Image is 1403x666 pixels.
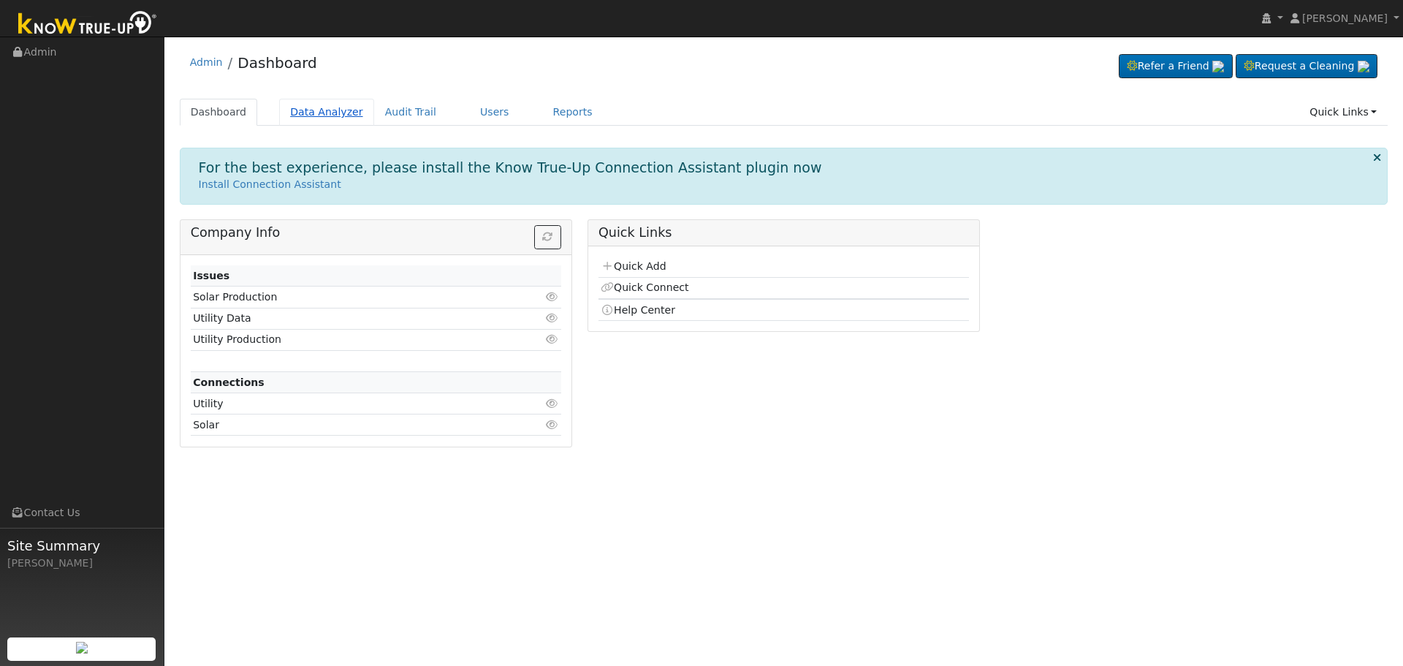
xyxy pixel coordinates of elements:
a: Dashboard [180,99,258,126]
div: [PERSON_NAME] [7,556,156,571]
a: Request a Cleaning [1236,54,1377,79]
strong: Issues [193,270,229,281]
a: Quick Links [1299,99,1388,126]
td: Utility Production [191,329,501,350]
a: Help Center [601,304,675,316]
a: Reports [542,99,604,126]
span: Site Summary [7,536,156,556]
a: Audit Trail [374,99,447,126]
img: retrieve [1358,61,1369,72]
h5: Company Info [191,225,561,241]
h1: For the best experience, please install the Know True-Up Connection Assistant plugin now [199,159,822,176]
td: Utility [191,393,501,415]
td: Solar Production [191,287,501,308]
a: Data Analyzer [279,99,374,126]
span: [PERSON_NAME] [1302,12,1388,24]
img: retrieve [76,642,88,654]
a: Refer a Friend [1119,54,1233,79]
a: Admin [190,56,223,68]
strong: Connections [193,376,265,388]
i: Click to view [546,292,559,302]
i: Click to view [546,420,559,430]
i: Click to view [546,398,559,409]
td: Solar [191,415,501,436]
i: Click to view [546,334,559,344]
h5: Quick Links [598,225,969,241]
td: Utility Data [191,308,501,329]
img: retrieve [1212,61,1224,72]
a: Install Connection Assistant [199,178,341,190]
img: Know True-Up [11,8,164,41]
i: Click to view [546,313,559,323]
a: Quick Connect [601,281,688,293]
a: Dashboard [237,54,317,72]
a: Users [469,99,520,126]
a: Quick Add [601,260,666,272]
